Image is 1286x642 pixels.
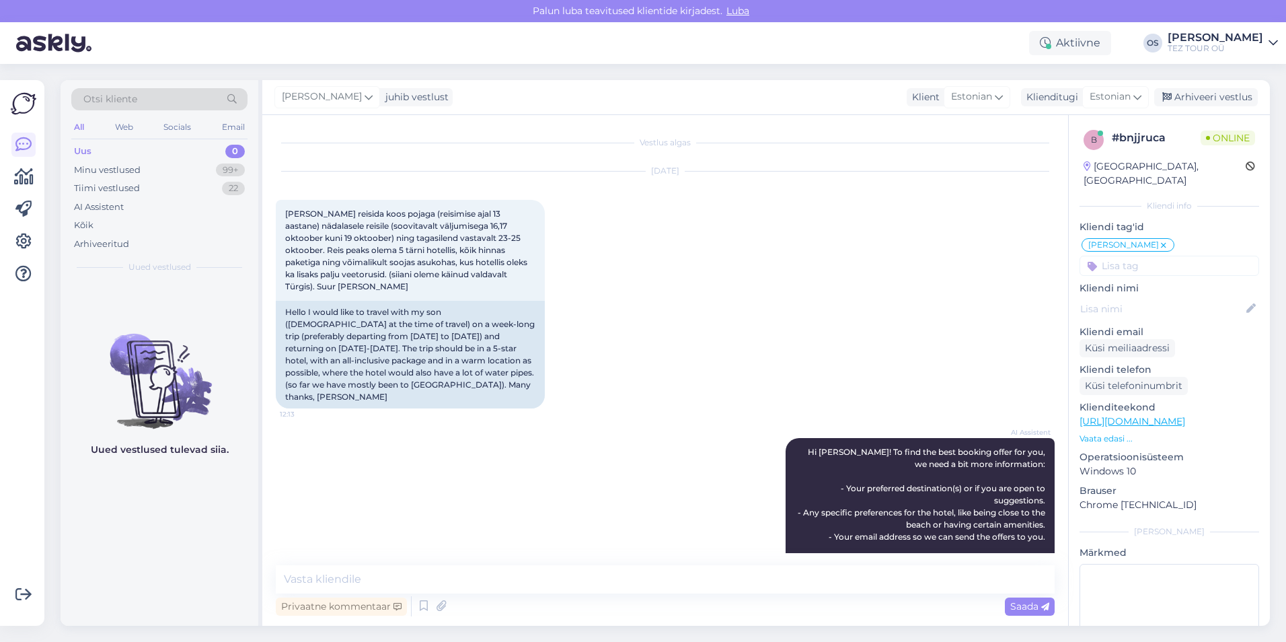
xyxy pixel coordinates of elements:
[280,409,330,419] span: 12:13
[74,219,93,232] div: Kõik
[74,164,141,177] div: Minu vestlused
[282,90,362,104] span: [PERSON_NAME]
[1080,281,1259,295] p: Kliendi nimi
[216,164,245,177] div: 99+
[1080,301,1244,316] input: Lisa nimi
[1010,600,1049,612] span: Saada
[1080,433,1259,445] p: Vaata edasi ...
[1168,43,1263,54] div: TEZ TOUR OÜ
[1143,34,1162,52] div: OS
[1080,526,1259,538] div: [PERSON_NAME]
[1091,135,1097,145] span: b
[1080,220,1259,234] p: Kliendi tag'id
[380,90,449,104] div: juhib vestlust
[276,137,1055,149] div: Vestlus algas
[1080,415,1185,427] a: [URL][DOMAIN_NAME]
[1168,32,1263,43] div: [PERSON_NAME]
[1080,450,1259,464] p: Operatsioonisüsteem
[1088,241,1159,249] span: [PERSON_NAME]
[1080,546,1259,560] p: Märkmed
[951,90,992,104] span: Estonian
[222,182,245,195] div: 22
[74,201,124,214] div: AI Assistent
[1080,256,1259,276] input: Lisa tag
[1084,159,1246,188] div: [GEOGRAPHIC_DATA], [GEOGRAPHIC_DATA]
[83,92,137,106] span: Otsi kliente
[91,443,229,457] p: Uued vestlused tulevad siia.
[161,118,194,136] div: Socials
[225,145,245,158] div: 0
[1021,90,1078,104] div: Klienditugi
[1000,427,1051,437] span: AI Assistent
[1080,377,1188,395] div: Küsi telefoninumbrit
[1080,464,1259,478] p: Windows 10
[11,91,36,116] img: Askly Logo
[219,118,248,136] div: Email
[1080,363,1259,377] p: Kliendi telefon
[1080,498,1259,512] p: Chrome [TECHNICAL_ID]
[61,310,258,431] img: No chats
[112,118,136,136] div: Web
[1080,484,1259,498] p: Brauser
[74,145,91,158] div: Uus
[1080,400,1259,415] p: Klienditeekond
[1080,339,1175,357] div: Küsi meiliaadressi
[285,209,529,291] span: [PERSON_NAME] reisida koos pojaga (reisimise ajal 13 aastane) nädalasele reisile (soovitavalt väl...
[1168,32,1278,54] a: [PERSON_NAME]TEZ TOUR OÜ
[722,5,753,17] span: Luba
[1090,90,1131,104] span: Estonian
[1201,131,1255,145] span: Online
[1029,31,1111,55] div: Aktiivne
[907,90,940,104] div: Klient
[1112,130,1201,146] div: # bnjjruca
[1154,88,1258,106] div: Arhiveeri vestlus
[276,598,407,616] div: Privaatne kommentaar
[74,182,140,195] div: Tiimi vestlused
[276,165,1055,177] div: [DATE]
[74,238,129,251] div: Arhiveeritud
[1080,325,1259,339] p: Kliendi email
[1080,200,1259,212] div: Kliendi info
[796,447,1047,578] span: Hi [PERSON_NAME]! To find the best booking offer for you, we need a bit more information: - Your ...
[276,301,545,408] div: Hello I would like to travel with my son ([DEMOGRAPHIC_DATA] at the time of travel) on a week-lon...
[71,118,87,136] div: All
[128,261,191,273] span: Uued vestlused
